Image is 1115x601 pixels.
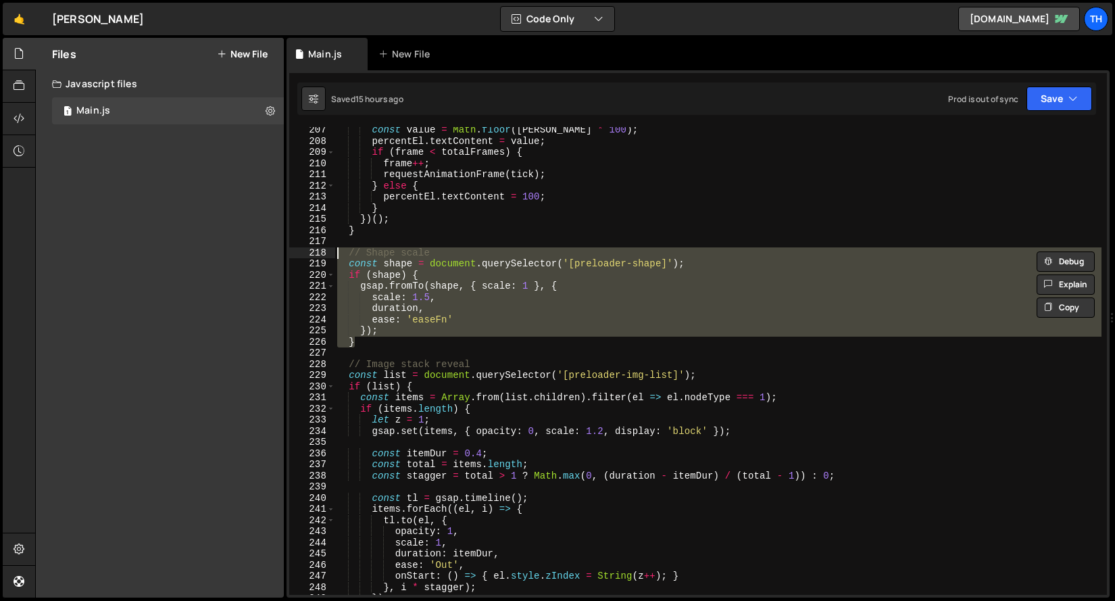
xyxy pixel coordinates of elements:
div: 243 [289,526,335,537]
div: 215 [289,214,335,225]
div: 224 [289,314,335,326]
a: Th [1084,7,1108,31]
div: 248 [289,582,335,594]
div: 217 [289,236,335,247]
div: 242 [289,515,335,527]
div: 211 [289,169,335,181]
button: Code Only [501,7,614,31]
div: Main.js [76,105,110,117]
div: 209 [289,147,335,158]
button: Copy [1037,297,1095,318]
div: 231 [289,392,335,404]
a: 🤙 [3,3,36,35]
div: 247 [289,571,335,582]
div: 227 [289,347,335,359]
div: 235 [289,437,335,448]
div: 219 [289,258,335,270]
div: 233 [289,414,335,426]
div: 226 [289,337,335,348]
div: 246 [289,560,335,571]
div: 241 [289,504,335,515]
div: 236 [289,448,335,460]
div: 208 [289,136,335,147]
div: 218 [289,247,335,259]
div: 230 [289,381,335,393]
div: 214 [289,203,335,214]
div: 15 hours ago [355,93,403,105]
div: 234 [289,426,335,437]
div: 245 [289,548,335,560]
div: Javascript files [36,70,284,97]
div: 238 [289,471,335,482]
div: 228 [289,359,335,370]
div: 207 [289,124,335,136]
a: [DOMAIN_NAME] [958,7,1080,31]
div: New File [378,47,435,61]
div: 210 [289,158,335,170]
div: 229 [289,370,335,381]
div: 216 [289,225,335,237]
div: 220 [289,270,335,281]
button: Explain [1037,274,1095,295]
h2: Files [52,47,76,62]
div: 221 [289,281,335,292]
div: 212 [289,181,335,192]
div: Saved [331,93,403,105]
div: Main.js [308,47,342,61]
button: Debug [1037,251,1095,272]
button: New File [217,49,268,59]
div: 237 [289,459,335,471]
div: 239 [289,481,335,493]
div: 240 [289,493,335,504]
div: 223 [289,303,335,314]
div: [PERSON_NAME] [52,11,144,27]
div: Prod is out of sync [948,93,1018,105]
span: 1 [64,107,72,118]
button: Save [1026,87,1092,111]
div: 16840/46037.js [52,97,284,124]
div: 225 [289,325,335,337]
div: 244 [289,537,335,549]
div: 222 [289,292,335,304]
div: 232 [289,404,335,415]
div: 213 [289,191,335,203]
